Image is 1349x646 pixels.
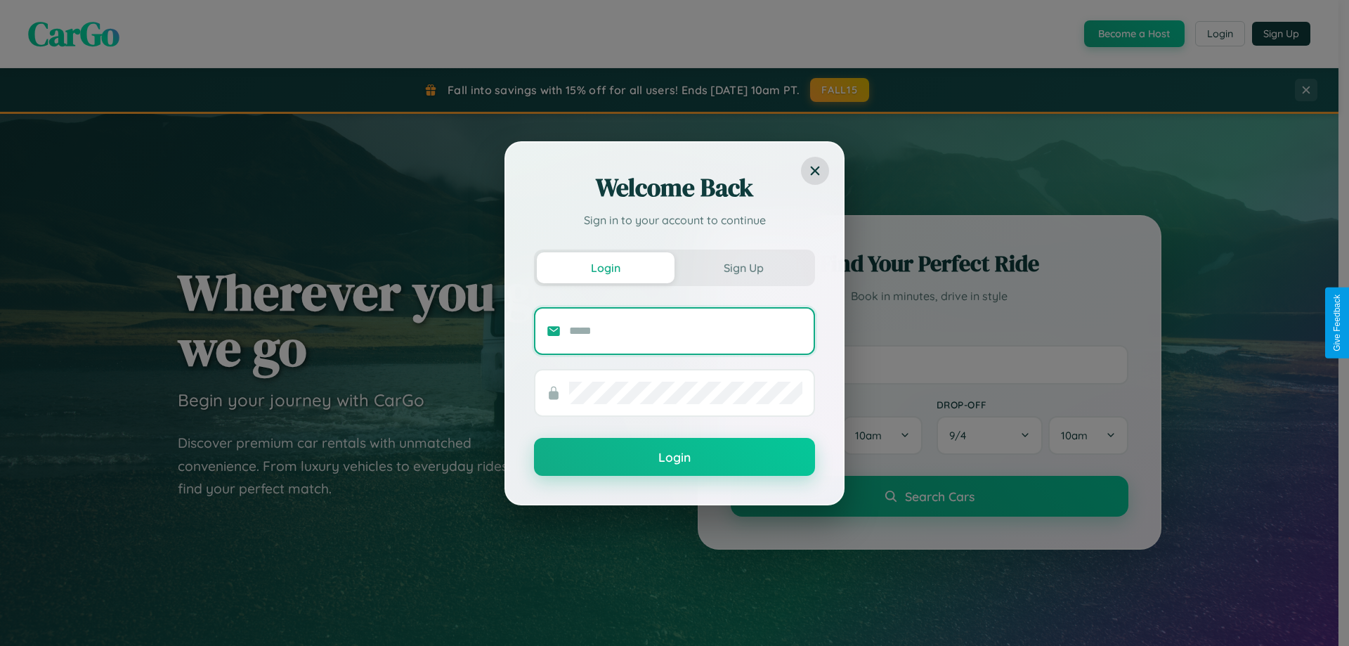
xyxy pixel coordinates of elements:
[674,252,812,283] button: Sign Up
[534,212,815,228] p: Sign in to your account to continue
[537,252,674,283] button: Login
[1332,295,1342,351] div: Give Feedback
[534,171,815,205] h2: Welcome Back
[534,438,815,476] button: Login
